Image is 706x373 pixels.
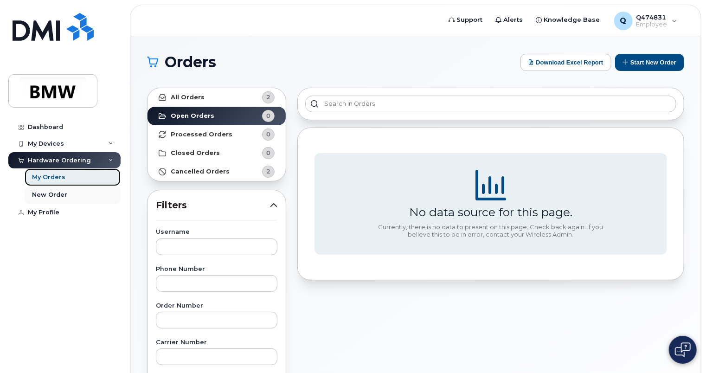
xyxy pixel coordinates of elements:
[266,130,270,139] span: 0
[171,149,220,157] strong: Closed Orders
[156,199,270,212] span: Filters
[375,224,607,238] div: Currently, there is no data to present on this page. Check back again. If you believe this to be ...
[156,340,277,346] label: Carrier Number
[148,162,286,181] a: Cancelled Orders2
[171,168,230,175] strong: Cancelled Orders
[266,111,270,120] span: 0
[305,96,676,112] input: Search in orders
[156,266,277,272] label: Phone Number
[148,107,286,125] a: Open Orders0
[156,229,277,235] label: Username
[156,303,277,309] label: Order Number
[520,54,611,71] button: Download Excel Report
[148,88,286,107] a: All Orders2
[675,342,691,357] img: Open chat
[615,54,684,71] button: Start New Order
[266,148,270,157] span: 0
[171,94,205,101] strong: All Orders
[266,167,270,176] span: 2
[171,112,214,120] strong: Open Orders
[165,55,216,69] span: Orders
[148,144,286,162] a: Closed Orders0
[266,93,270,102] span: 2
[148,125,286,144] a: Processed Orders0
[409,205,572,219] div: No data source for this page.
[171,131,232,138] strong: Processed Orders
